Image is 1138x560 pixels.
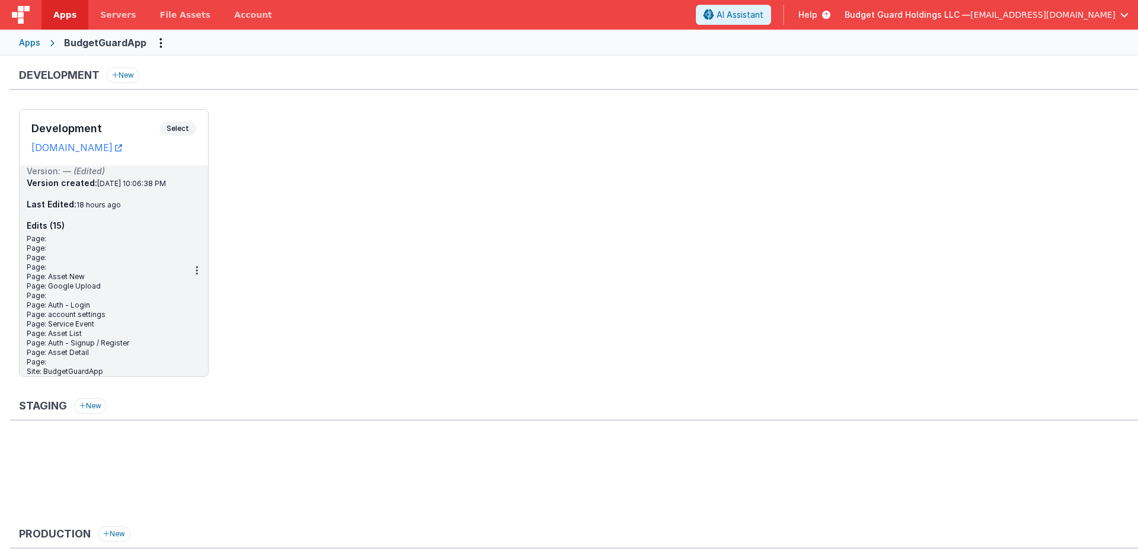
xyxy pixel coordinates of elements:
h3: Staging [19,400,67,412]
span: [DATE] 10:06:38 PM [97,179,166,188]
div: Page: Google Upload [27,281,186,291]
h3: Production [19,528,91,540]
h3: Last Edited: [27,199,186,210]
span: AI Assistant [717,9,763,21]
span: Budget Guard Holdings LLC — [845,9,970,21]
div: Page: [27,291,186,300]
div: Page: [27,263,186,272]
div: Page: [27,253,186,263]
span: Apps [53,9,76,21]
div: Version: — [27,165,186,177]
h3: Development [19,69,100,81]
div: Page: [27,357,186,367]
div: Page: Service Event [27,319,186,329]
div: Page: [27,244,186,253]
span: Select [159,121,196,136]
div: Site: BudgetGuardApp [27,367,186,376]
div: Page: Auth - Login [27,300,186,310]
div: Page: account settings [27,310,186,319]
div: Page: Asset Detail [27,348,186,357]
div: Apps [19,37,40,49]
span: File Assets [160,9,211,21]
h3: Version created: [27,177,186,189]
button: Options [151,33,170,52]
div: BudgetGuardApp [64,36,146,50]
button: New [107,68,139,83]
div: Page: Asset New [27,272,186,281]
button: New [98,526,130,542]
button: Budget Guard Holdings LLC — [EMAIL_ADDRESS][DOMAIN_NAME] [845,9,1129,21]
button: New [74,398,107,414]
div: Page: Auth - Signup / Register [27,338,186,348]
span: (Edited) [73,166,105,176]
h3: Development [31,123,159,135]
span: 18 hours ago [76,200,121,209]
span: Help [798,9,817,21]
a: [DOMAIN_NAME] [31,142,122,153]
div: Page: [27,234,186,244]
div: Page: Asset List [27,329,186,338]
span: [EMAIL_ADDRESS][DOMAIN_NAME] [970,9,1115,21]
h3: Edits (15) [27,220,186,232]
span: Servers [100,9,136,21]
button: AI Assistant [696,5,771,25]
